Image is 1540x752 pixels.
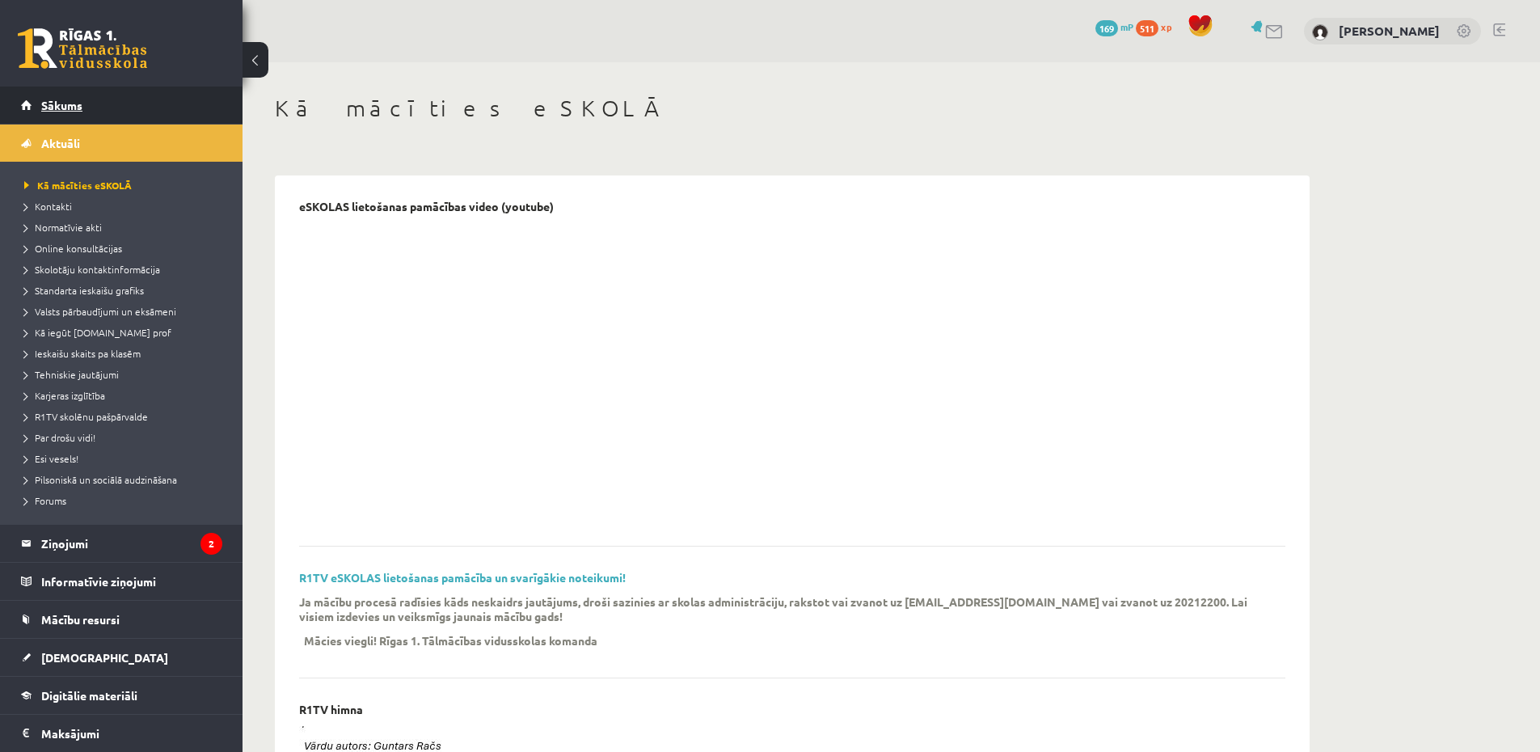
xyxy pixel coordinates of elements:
[24,283,226,298] a: Standarta ieskaišu grafiks
[1095,20,1118,36] span: 169
[41,612,120,627] span: Mācību resursi
[299,594,1261,623] p: Ja mācību procesā radīsies kāds neskaidrs jautājums, droši sazinies ar skolas administrāciju, rak...
[304,633,377,648] p: Mācies viegli!
[24,326,171,339] span: Kā iegūt [DOMAIN_NAME] prof
[1095,20,1133,33] a: 169 mP
[24,304,226,319] a: Valsts pārbaudījumi un eksāmeni
[41,98,82,112] span: Sākums
[1120,20,1133,33] span: mP
[24,305,176,318] span: Valsts pārbaudījumi un eksāmeni
[24,493,226,508] a: Forums
[24,431,95,444] span: Par drošu vidi!
[21,715,222,752] a: Maksājumi
[24,220,226,234] a: Normatīvie akti
[24,367,226,382] a: Tehniskie jautājumi
[24,199,226,213] a: Kontakti
[24,325,226,340] a: Kā iegūt [DOMAIN_NAME] prof
[379,633,597,648] p: Rīgas 1. Tālmācības vidusskolas komanda
[24,242,122,255] span: Online konsultācijas
[21,601,222,638] a: Mācību resursi
[24,430,226,445] a: Par drošu vidi!
[299,570,626,585] a: R1TV eSKOLAS lietošanas pamācība un svarīgākie noteikumi!
[41,688,137,703] span: Digitālie materiāli
[24,241,226,256] a: Online konsultācijas
[24,221,102,234] span: Normatīvie akti
[1136,20,1179,33] a: 511 xp
[18,28,147,69] a: Rīgas 1. Tālmācības vidusskola
[1339,23,1440,39] a: [PERSON_NAME]
[41,563,222,600] legend: Informatīvie ziņojumi
[1136,20,1158,36] span: 511
[41,715,222,752] legend: Maksājumi
[24,368,119,381] span: Tehniskie jautājumi
[1312,24,1328,40] img: Gintars Grīviņš
[21,677,222,714] a: Digitālie materiāli
[41,525,222,562] legend: Ziņojumi
[24,284,144,297] span: Standarta ieskaišu grafiks
[299,200,554,213] p: eSKOLAS lietošanas pamācības video (youtube)
[1161,20,1171,33] span: xp
[24,200,72,213] span: Kontakti
[24,409,226,424] a: R1TV skolēnu pašpārvalde
[24,389,105,402] span: Karjeras izglītība
[21,87,222,124] a: Sākums
[24,388,226,403] a: Karjeras izglītība
[21,525,222,562] a: Ziņojumi2
[21,639,222,676] a: [DEMOGRAPHIC_DATA]
[21,563,222,600] a: Informatīvie ziņojumi
[24,494,66,507] span: Forums
[24,346,226,361] a: Ieskaišu skaits pa klasēm
[275,95,1310,122] h1: Kā mācīties eSKOLĀ
[24,472,226,487] a: Pilsoniskā un sociālā audzināšana
[299,703,363,716] p: R1TV himna
[41,650,168,665] span: [DEMOGRAPHIC_DATA]
[24,473,177,486] span: Pilsoniskā un sociālā audzināšana
[200,533,222,555] i: 2
[24,451,226,466] a: Esi vesels!
[24,410,148,423] span: R1TV skolēnu pašpārvalde
[41,136,80,150] span: Aktuāli
[24,452,78,465] span: Esi vesels!
[24,179,132,192] span: Kā mācīties eSKOLĀ
[24,178,226,192] a: Kā mācīties eSKOLĀ
[24,263,160,276] span: Skolotāju kontaktinformācija
[24,262,226,277] a: Skolotāju kontaktinformācija
[24,347,141,360] span: Ieskaišu skaits pa klasēm
[21,125,222,162] a: Aktuāli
